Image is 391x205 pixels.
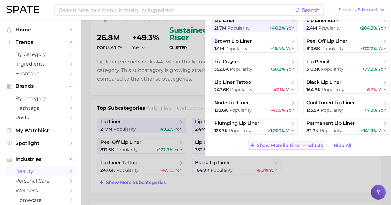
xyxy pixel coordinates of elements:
[306,25,317,31] span: 2.4m
[269,25,285,31] span: +40.2%
[272,87,285,92] span: -47.1%
[271,107,285,113] span: -43.5%
[318,25,340,31] span: Popularity
[5,166,76,176] a: beauty
[16,27,65,33] span: Home
[319,128,342,133] span: Popularity
[306,38,347,44] span: peel off lip liner
[306,120,354,126] span: permanent lip liner
[5,138,76,148] a: Spotlight
[365,87,377,92] span: -6.3%
[16,51,65,57] span: by Category
[5,38,76,47] button: Trends
[306,100,354,106] span: cool toned lip liner
[286,25,294,31] span: YoY
[303,37,389,53] button: peel off lip liner813.6k Popularity+172.7% YoY
[321,66,343,72] span: Popularity
[16,140,65,146] span: Spotlight
[5,94,76,103] a: by Category
[211,16,298,32] button: lip liner21.7m Popularity+40.2% YoY
[306,107,319,113] span: 133.5k
[360,46,377,51] span: +172.7%
[364,107,377,113] span: +7.8%
[303,119,389,135] button: permanent lip liner82.7k Popularity+141.9% YoY
[6,6,39,13] img: SPATE
[229,107,252,113] span: Popularity
[359,25,377,31] span: +204.3%
[5,186,76,195] a: wellness
[211,78,298,94] button: lip liner tattoo247.6k Popularity-47.1% YoY
[5,195,76,205] a: homecare
[225,46,248,51] span: Popularity
[16,61,65,67] span: Ingredients
[354,8,378,12] span: US Market
[362,66,377,72] span: +77.2%
[378,87,386,92] span: YoY
[333,143,351,148] span: Hide All
[378,128,386,133] span: YoY
[337,6,386,14] button: ShowUS Market
[214,79,251,85] span: lip liner tattoo
[320,107,343,113] span: Popularity
[227,25,250,31] span: Popularity
[58,5,295,15] input: Search here for a brand, industry, or ingredient
[16,105,65,111] span: Hashtags
[230,66,252,72] span: Popularity
[303,99,389,114] button: cool toned lip liner133.5k Popularity+7.8% YoY
[211,58,298,73] button: lip crayon352.6k Popularity+30.2% YoY
[230,87,253,92] span: Popularity
[214,18,235,24] span: lip liner
[378,66,386,72] span: YoY
[5,69,76,78] a: Hashtags
[286,128,294,133] span: YoY
[268,128,285,133] span: >1,000%
[306,18,339,24] span: lip liner stain
[5,126,76,135] a: My Watchlist
[16,156,65,162] span: Industries
[378,46,386,51] span: YoY
[339,8,352,12] span: Show
[286,87,294,92] span: YoY
[5,113,76,123] a: Posts
[214,107,228,113] span: 138.6k
[214,59,240,65] span: lip crayon
[16,83,65,89] span: Brands
[321,46,343,51] span: Popularity
[361,128,377,133] span: +141.9%
[16,40,65,45] span: Trends
[16,115,65,121] span: Posts
[303,16,389,32] button: lip liner stain2.4m Popularity+204.3% YoY
[214,25,226,31] span: 21.7m
[5,25,76,35] a: Home
[229,128,251,133] span: Popularity
[303,78,389,94] button: black lip liner164.9k Popularity-6.3% YoY
[271,46,285,51] span: +15.4%
[16,128,65,133] span: My Watchlist
[5,155,76,164] button: Industries
[214,120,259,126] span: plumping lip liner
[16,168,65,174] span: beauty
[270,66,285,72] span: +30.2%
[322,87,344,92] span: Popularity
[16,96,65,101] span: by Category
[378,107,386,113] span: YoY
[214,38,252,44] span: brown lip liner
[211,119,298,135] button: plumping lip liner125.7k Popularity>1,000% YoY
[5,176,76,186] a: personal care
[16,188,65,193] span: wellness
[303,58,389,73] button: lip pencil310.3k Popularity+77.2% YoY
[5,82,76,91] button: Brands
[302,7,319,13] span: Search
[5,59,76,69] a: Ingredients
[211,99,298,114] button: nude lip liner138.6k Popularity-43.5% YoY
[5,103,76,113] a: Hashtags
[16,197,65,203] span: homecare
[306,59,329,65] span: lip pencil
[378,25,386,31] span: YoY
[5,49,76,59] a: by Category
[214,66,229,72] span: 352.6k
[16,71,65,77] span: Hashtags
[214,100,249,106] span: nude lip liner
[214,46,224,51] span: 1.4m
[214,128,228,133] span: 125.7k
